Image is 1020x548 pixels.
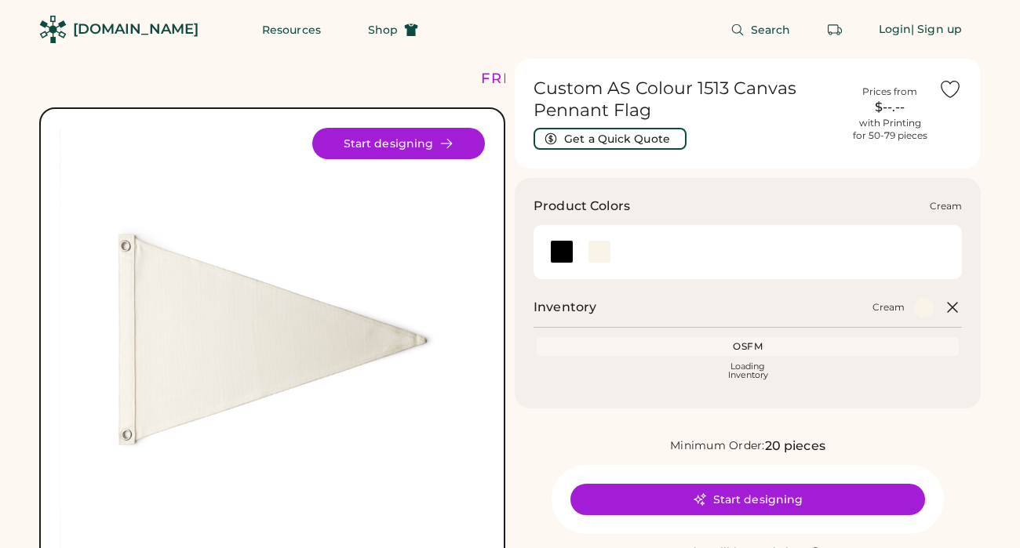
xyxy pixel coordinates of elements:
button: Start designing [570,484,925,515]
div: Cream [872,301,905,314]
span: Search [751,24,791,35]
button: Search [712,14,810,45]
div: OSFM [540,340,956,353]
button: Start designing [312,128,485,159]
div: Cream [930,200,962,212]
h3: Product Colors [534,197,630,216]
img: Rendered Logo - Screens [39,16,67,43]
span: Shop [368,24,398,35]
div: $--.-- [851,98,929,117]
h1: Custom AS Colour 1513 Canvas Pennant Flag [534,78,841,122]
div: FREE SHIPPING [481,68,616,89]
div: Minimum Order: [670,438,765,454]
div: 20 pieces [765,437,825,455]
div: with Printing for 50-79 pieces [853,117,927,142]
div: | Sign up [911,22,962,38]
div: Loading Inventory [728,362,768,379]
h2: Inventory [534,298,596,317]
button: Get a Quick Quote [534,128,687,150]
div: [DOMAIN_NAME] [73,20,199,39]
button: Shop [349,14,437,45]
div: Login [879,22,912,38]
button: Retrieve an order [819,14,851,45]
div: Prices from [862,85,917,98]
button: Resources [243,14,340,45]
